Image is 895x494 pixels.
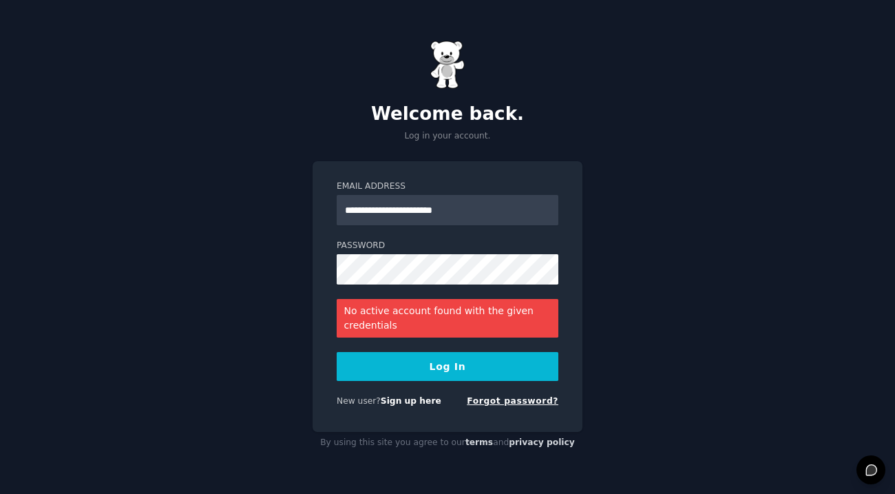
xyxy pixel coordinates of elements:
img: Gummy Bear [430,41,465,89]
a: terms [465,438,493,447]
p: Log in your account. [313,130,582,143]
div: No active account found with the given credentials [337,299,558,338]
button: Log In [337,352,558,381]
label: Password [337,240,558,252]
span: New user? [337,396,381,406]
a: privacy policy [509,438,575,447]
div: By using this site you agree to our and [313,432,582,454]
a: Forgot password? [467,396,558,406]
a: Sign up here [381,396,441,406]
h2: Welcome back. [313,103,582,125]
label: Email Address [337,181,558,193]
